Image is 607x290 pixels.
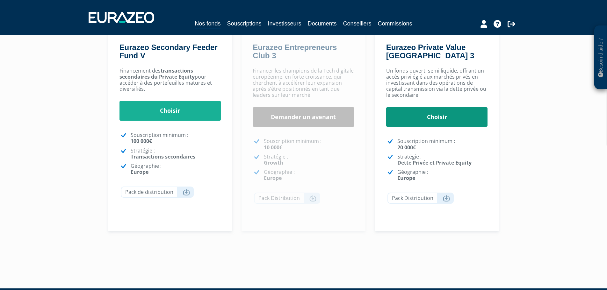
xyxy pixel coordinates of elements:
[89,12,154,23] img: 1732889491-logotype_eurazeo_blanc_rvb.png
[264,174,282,181] strong: Europe
[119,101,221,121] a: Choisir
[397,154,488,166] p: Stratégie :
[264,138,354,150] p: Souscription minimum :
[253,68,354,98] p: Financer les champions de la Tech digitale européenne, en forte croissance, qui cherchent à accél...
[397,159,472,166] strong: Dette Privée et Private Equity
[397,144,416,151] strong: 20 000€
[386,43,474,60] a: Eurazeo Private Value [GEOGRAPHIC_DATA] 3
[227,19,261,28] a: Souscriptions
[268,19,301,28] a: Investisseurs
[119,67,195,80] strong: transactions secondaires du Private Equity
[397,138,488,150] p: Souscription minimum :
[119,68,221,92] p: Financement des pour accéder à des portefeuilles matures et diversifiés.
[397,174,415,181] strong: Europe
[378,19,412,28] a: Commissions
[386,68,488,98] p: Un fonds ouvert, semi liquide, offrant un accès privilégié aux marchés privés en investissant dan...
[121,187,194,198] a: Pack de distribution
[254,193,320,204] a: Pack Distribution
[131,148,221,160] p: Stratégie :
[264,169,354,181] p: Géographie :
[264,144,282,151] strong: 10 000€
[397,169,488,181] p: Géographie :
[387,193,454,204] a: Pack Distribution
[597,29,604,86] p: Besoin d'aide ?
[253,43,337,60] a: Eurazeo Entrepreneurs Club 3
[131,138,152,145] strong: 100 000€
[343,19,372,28] a: Conseillers
[119,43,218,60] a: Eurazeo Secondary Feeder Fund V
[131,153,195,160] strong: Transactions secondaires
[131,132,221,144] p: Souscription minimum :
[131,163,221,175] p: Géographie :
[386,107,488,127] a: Choisir
[264,159,283,166] strong: Growth
[253,107,354,127] a: Demander un avenant
[131,168,148,175] strong: Europe
[264,154,354,166] p: Stratégie :
[308,19,337,28] a: Documents
[195,19,220,29] a: Nos fonds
